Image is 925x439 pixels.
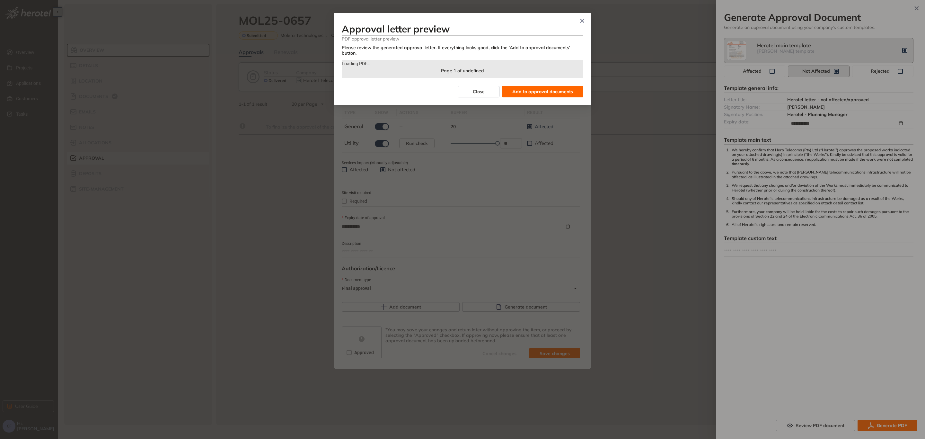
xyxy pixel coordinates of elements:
[441,68,484,74] span: Page 1 of undefined
[458,86,499,97] button: Close
[342,36,583,42] span: PDF approval letter preview
[342,60,583,67] div: Loading PDF…
[502,86,583,97] button: Add to approval documents
[473,88,485,95] span: Close
[512,88,573,95] span: Add to approval documents
[342,23,583,35] h3: Approval letter preview
[342,45,583,56] div: Please review the generated approval letter. If everything looks good, click the 'Add to approval...
[574,13,591,30] button: Close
